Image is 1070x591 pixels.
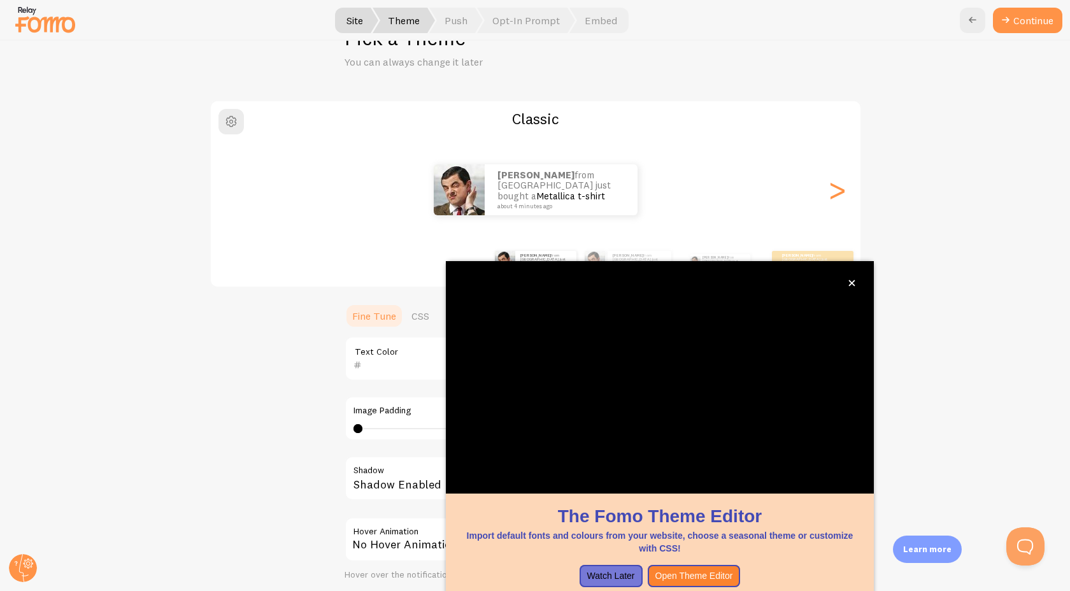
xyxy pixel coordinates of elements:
[1006,527,1045,566] iframe: Help Scout Beacon - Open
[580,565,643,588] button: Watch Later
[345,456,727,502] div: Shadow Enabled
[461,529,859,555] p: Import default fonts and colours from your website, choose a seasonal theme or customize with CSS!
[404,303,437,329] a: CSS
[497,169,574,181] strong: [PERSON_NAME]
[497,170,625,210] p: from [GEOGRAPHIC_DATA] just bought a
[434,164,485,215] img: Fomo
[461,504,859,529] h1: The Fomo Theme Editor
[536,190,605,202] a: Metallica t-shirt
[703,255,728,259] strong: [PERSON_NAME]
[345,303,404,329] a: Fine Tune
[845,276,859,290] button: close,
[613,253,643,258] strong: [PERSON_NAME]
[613,253,666,269] p: from [GEOGRAPHIC_DATA] just bought a
[703,254,745,268] p: from [GEOGRAPHIC_DATA] just bought a
[345,55,650,69] p: You can always change it later
[690,256,701,266] img: Fomo
[13,3,77,36] img: fomo-relay-logo-orange.svg
[585,251,605,271] img: Fomo
[520,253,571,269] p: from [GEOGRAPHIC_DATA] just bought a
[345,517,727,562] div: No Hover Animation
[830,144,845,236] div: Next slide
[497,203,621,210] small: about 4 minutes ago
[353,405,718,417] label: Image Padding
[782,253,813,258] strong: [PERSON_NAME]
[520,253,551,258] strong: [PERSON_NAME]
[211,109,860,129] h2: Classic
[782,253,833,269] p: from [GEOGRAPHIC_DATA] just bought a
[893,536,962,563] div: Learn more
[648,565,741,588] button: Open Theme Editor
[345,569,727,581] div: Hover over the notification for preview
[903,543,952,555] p: Learn more
[495,251,515,271] img: Fomo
